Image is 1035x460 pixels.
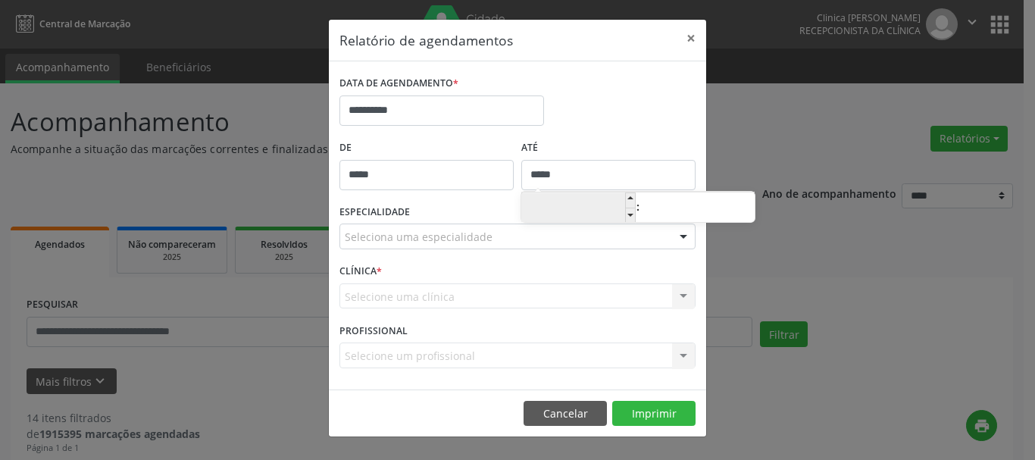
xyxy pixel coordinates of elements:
[345,229,492,245] span: Seleciona uma especialidade
[339,72,458,95] label: DATA DE AGENDAMENTO
[521,136,696,160] label: ATÉ
[640,193,755,224] input: Minute
[524,401,607,427] button: Cancelar
[339,30,513,50] h5: Relatório de agendamentos
[339,136,514,160] label: De
[636,192,640,222] span: :
[521,193,636,224] input: Hour
[676,20,706,57] button: Close
[339,319,408,343] label: PROFISSIONAL
[612,401,696,427] button: Imprimir
[339,260,382,283] label: CLÍNICA
[339,201,410,224] label: ESPECIALIDADE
